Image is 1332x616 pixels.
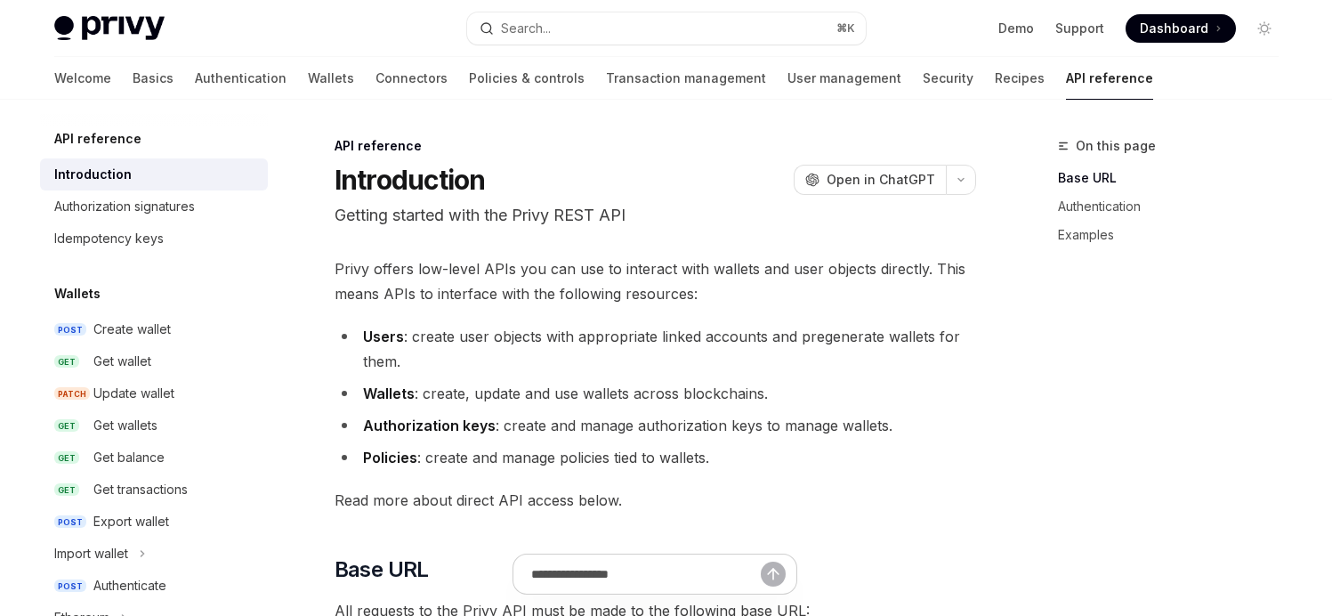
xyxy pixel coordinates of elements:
[93,319,171,340] div: Create wallet
[93,479,188,500] div: Get transactions
[467,12,866,45] button: Open search
[995,57,1045,100] a: Recipes
[40,506,268,538] a: POSTExport wallet
[54,387,90,401] span: PATCH
[54,580,86,593] span: POST
[40,409,268,442] a: GETGet wallets
[1058,192,1293,221] a: Authentication
[54,57,111,100] a: Welcome
[761,562,786,587] button: Send message
[54,515,86,529] span: POST
[363,449,417,466] strong: Policies
[501,18,551,39] div: Search...
[40,442,268,474] a: GETGet balance
[54,283,101,304] h5: Wallets
[40,345,268,377] a: GETGet wallet
[54,196,195,217] div: Authorization signatures
[54,128,141,150] h5: API reference
[54,419,79,433] span: GET
[606,57,766,100] a: Transaction management
[133,57,174,100] a: Basics
[54,483,79,497] span: GET
[54,228,164,249] div: Idempotency keys
[363,385,415,402] strong: Wallets
[335,381,976,406] li: : create, update and use wallets across blockchains.
[93,383,174,404] div: Update wallet
[335,488,976,513] span: Read more about direct API access below.
[375,57,448,100] a: Connectors
[1058,221,1293,249] a: Examples
[827,171,935,189] span: Open in ChatGPT
[923,57,973,100] a: Security
[1250,14,1279,43] button: Toggle dark mode
[93,511,169,532] div: Export wallet
[40,223,268,255] a: Idempotency keys
[40,190,268,223] a: Authorization signatures
[794,165,946,195] button: Open in ChatGPT
[335,164,486,196] h1: Introduction
[531,555,761,594] input: Ask a question...
[469,57,585,100] a: Policies & controls
[308,57,354,100] a: Wallets
[40,570,268,602] a: POSTAuthenticate
[1126,14,1236,43] a: Dashboard
[836,21,855,36] span: ⌘ K
[40,377,268,409] a: PATCHUpdate wallet
[335,256,976,306] span: Privy offers low-level APIs you can use to interact with wallets and user objects directly. This ...
[363,328,404,345] strong: Users
[40,158,268,190] a: Introduction
[1140,20,1208,37] span: Dashboard
[335,445,976,470] li: : create and manage policies tied to wallets.
[1055,20,1104,37] a: Support
[93,575,166,596] div: Authenticate
[54,16,165,41] img: light logo
[54,355,79,369] span: GET
[335,137,976,155] div: API reference
[93,447,165,468] div: Get balance
[54,323,86,336] span: POST
[54,451,79,465] span: GET
[1076,135,1156,157] span: On this page
[1058,164,1293,192] a: Base URL
[54,164,132,185] div: Introduction
[195,57,287,100] a: Authentication
[998,20,1034,37] a: Demo
[93,351,151,372] div: Get wallet
[54,543,128,564] div: Import wallet
[40,538,268,570] button: Toggle Import wallet section
[40,313,268,345] a: POSTCreate wallet
[1066,57,1153,100] a: API reference
[40,474,268,506] a: GETGet transactions
[787,57,901,100] a: User management
[363,417,496,434] strong: Authorization keys
[335,413,976,438] li: : create and manage authorization keys to manage wallets.
[335,324,976,374] li: : create user objects with appropriate linked accounts and pregenerate wallets for them.
[93,415,157,436] div: Get wallets
[335,203,976,228] p: Getting started with the Privy REST API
